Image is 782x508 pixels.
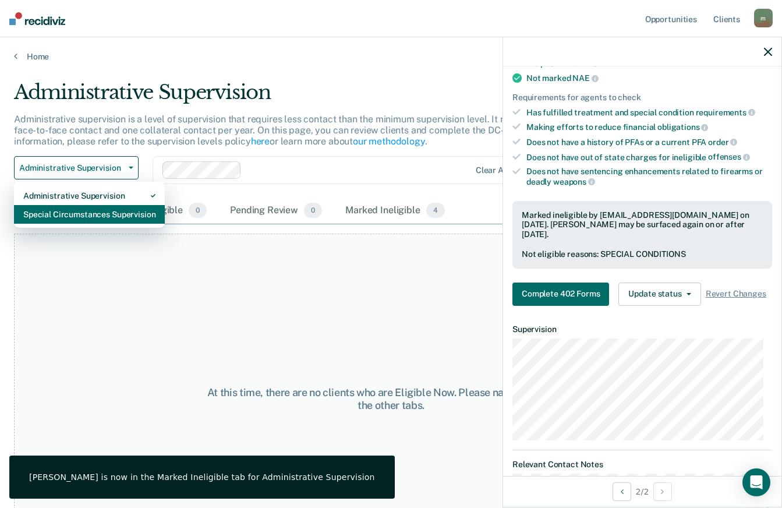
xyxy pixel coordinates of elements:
[613,482,631,501] button: Previous Opportunity
[476,165,525,175] div: Clear agents
[14,114,594,147] p: Administrative supervision is a level of supervision that requires less contact than the minimum ...
[526,107,772,118] div: Has fulfilled treatment and special condition
[29,472,375,482] div: [PERSON_NAME] is now in the Marked Ineligible tab for Administrative Supervision
[251,136,270,147] a: here
[19,163,124,173] span: Administrative Supervision
[9,12,65,25] img: Recidiviz
[754,9,773,27] div: m
[522,210,763,239] div: Marked ineligible by [EMAIL_ADDRESS][DOMAIN_NAME] on [DATE]. [PERSON_NAME] may be surfaced again ...
[653,482,672,501] button: Next Opportunity
[189,203,207,218] span: 0
[512,283,609,306] button: Complete 402 Forms
[526,73,772,83] div: Not marked
[553,177,595,186] span: weapons
[23,186,155,205] div: Administrative Supervision
[696,108,755,117] span: requirements
[568,59,596,68] span: months
[23,205,155,224] div: Special Circumstances Supervision
[526,137,772,147] div: Does not have a history of PFAs or a current PFA order
[526,152,772,163] div: Does not have out of state charges for ineligible
[708,152,750,161] span: offenses
[353,136,425,147] a: our methodology
[526,122,772,132] div: Making efforts to reduce financial
[706,289,766,299] span: Revert Changes
[14,80,600,114] div: Administrative Supervision
[304,203,322,218] span: 0
[426,203,445,218] span: 4
[343,198,447,224] div: Marked Ineligible
[14,51,768,62] a: Home
[512,460,772,470] dt: Relevant Contact Notes
[512,324,772,334] dt: Supervision
[503,476,781,507] div: 2 / 2
[657,122,708,132] span: obligations
[512,283,614,306] a: Navigate to form link
[742,468,770,496] div: Open Intercom Messenger
[618,283,700,306] button: Update status
[203,386,579,411] div: At this time, there are no clients who are Eligible Now. Please navigate to one of the other tabs.
[228,198,324,224] div: Pending Review
[522,249,763,259] div: Not eligible reasons: SPECIAL CONDITIONS
[526,167,772,186] div: Does not have sentencing enhancements related to firearms or deadly
[512,93,772,103] div: Requirements for agents to check
[572,73,598,83] span: NAE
